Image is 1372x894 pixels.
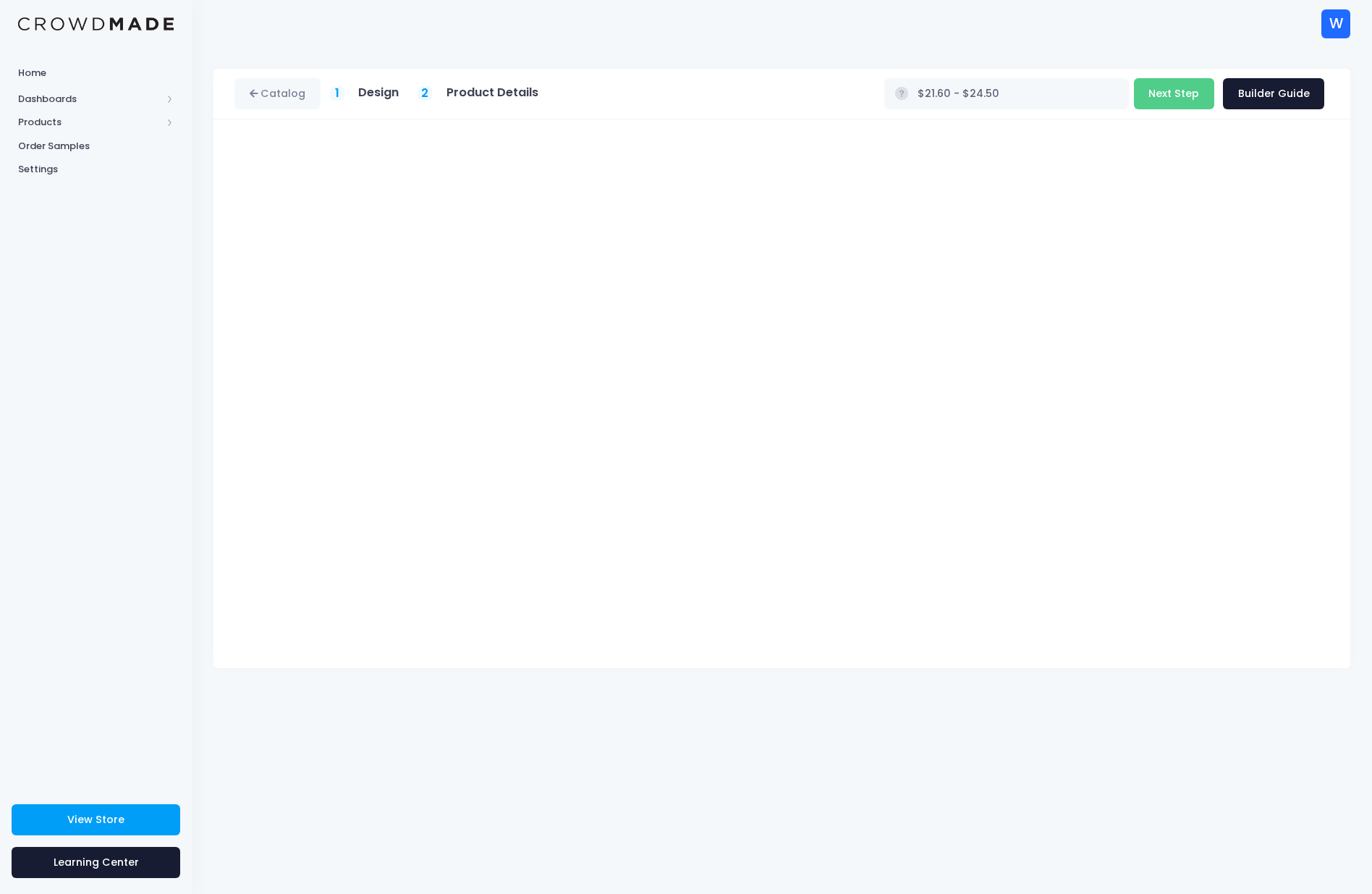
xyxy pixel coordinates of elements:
[12,847,180,878] a: Learning Center
[18,92,161,106] span: Dashboards
[335,85,339,102] span: 1
[18,17,174,31] img: Logo
[1321,9,1350,38] div: W
[18,66,174,80] span: Home
[358,85,399,100] h5: Design
[67,812,124,827] span: View Store
[234,78,321,109] a: Catalog
[54,855,139,869] span: Learning Center
[18,139,174,153] span: Order Samples
[1223,78,1324,109] a: Builder Guide
[446,85,538,100] h5: Product Details
[18,115,161,130] span: Products
[12,804,180,835] a: View Store
[1134,78,1214,109] button: Next Step
[18,162,174,177] span: Settings
[421,85,428,102] span: 2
